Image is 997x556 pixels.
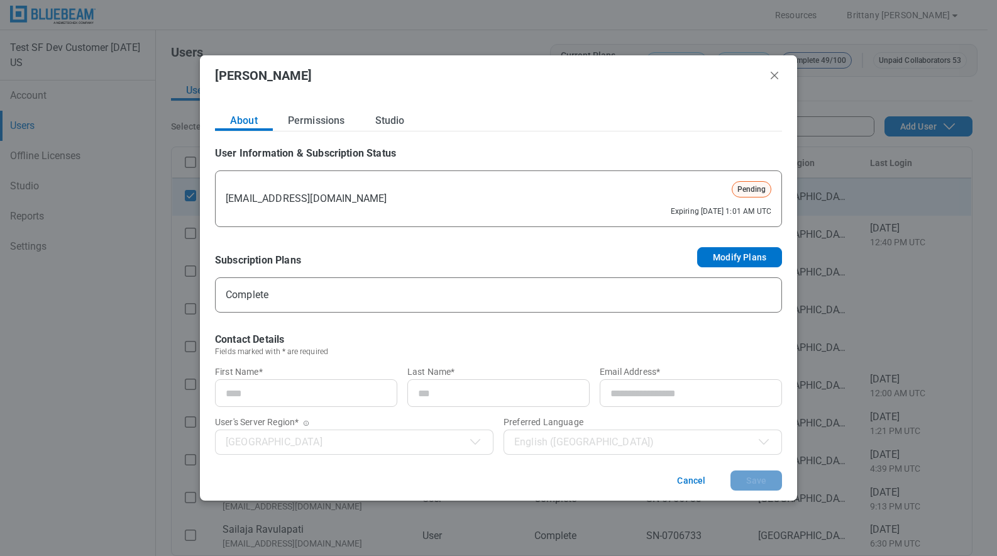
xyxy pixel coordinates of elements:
span: Last Name* [407,367,455,377]
h2: Subscription Plans [215,253,555,267]
h2: Contact Details [215,333,284,347]
p: Pending [732,181,771,197]
h2: [PERSON_NAME] [215,69,762,82]
button: Close [767,68,782,83]
div: Complete [215,277,782,313]
span: Email Address* [600,367,660,377]
span: English ([GEOGRAPHIC_DATA]) [514,436,654,448]
h2: User Information & Subscription Status [215,147,555,160]
label: User's Server Region* [215,417,493,427]
button: [GEOGRAPHIC_DATA] [215,430,493,455]
div: [EMAIL_ADDRESS][DOMAIN_NAME] [226,191,553,206]
button: English ([GEOGRAPHIC_DATA]) [504,430,782,455]
label: Preferred Language [504,417,782,427]
h3: Fields marked with * are required [215,347,328,357]
button: Save [730,470,782,491]
button: Modify Plans [697,247,782,267]
span: First Name* [215,367,263,377]
button: Permissions [273,111,360,131]
button: Studio [360,111,420,131]
button: About [215,111,273,131]
span: [GEOGRAPHIC_DATA] [226,436,322,448]
button: Cancel [662,470,720,491]
div: Expiring [DATE] 1:01 AM UTC [671,206,771,216]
